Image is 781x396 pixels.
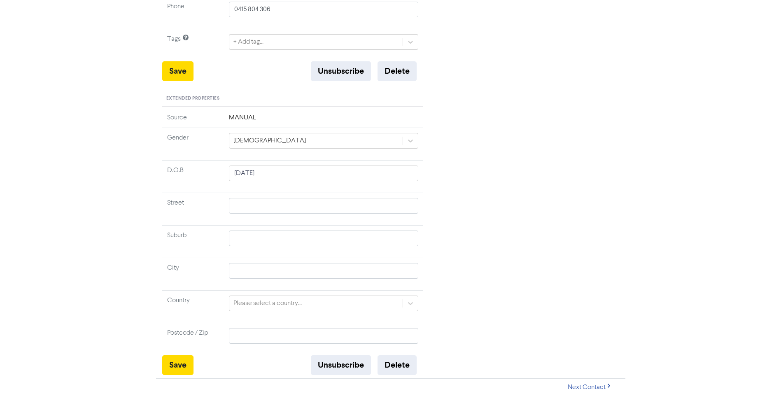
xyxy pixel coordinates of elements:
td: Source [162,113,224,128]
button: Save [162,355,194,375]
button: Unsubscribe [311,61,371,81]
td: Tags [162,29,224,62]
td: Gender [162,128,224,160]
td: City [162,258,224,290]
div: Please select a country... [233,298,302,308]
td: Postcode / Zip [162,323,224,355]
button: Next Contact [561,379,619,396]
td: D.O.B [162,160,224,193]
td: Suburb [162,225,224,258]
div: [DEMOGRAPHIC_DATA] [233,136,306,146]
button: Delete [378,61,417,81]
button: Unsubscribe [311,355,371,375]
div: Extended Properties [162,91,424,107]
td: Street [162,193,224,225]
button: Delete [378,355,417,375]
input: Click to select a date [229,165,419,181]
td: Country [162,290,224,323]
div: + Add tag... [233,37,263,47]
button: Save [162,61,194,81]
td: MANUAL [224,113,424,128]
iframe: Chat Widget [740,356,781,396]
